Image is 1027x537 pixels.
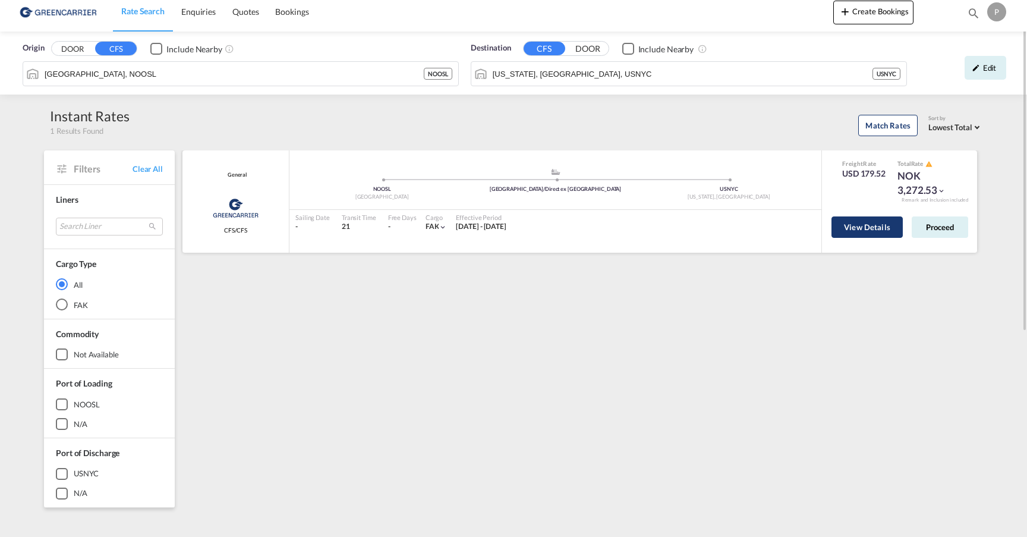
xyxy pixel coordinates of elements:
[924,159,933,168] button: icon-alert
[74,162,133,175] span: Filters
[56,418,163,430] md-checkbox: N/A
[622,42,694,55] md-checkbox: Checkbox No Ink
[56,329,99,339] span: Commodity
[388,213,417,222] div: Free Days
[23,42,44,54] span: Origin
[56,468,163,480] md-checkbox: USNYC
[224,226,247,234] span: CFS/CFS
[897,159,957,169] div: Total Rate
[56,194,78,205] span: Liners
[74,468,99,479] div: USNYC
[842,159,886,168] div: Freight Rate
[181,7,216,17] span: Enquiries
[838,4,852,18] md-icon: icon-plus 400-fg
[225,171,247,179] span: General
[698,44,707,54] md-icon: Unchecked: Ignores neighbouring ports when fetching rates.Checked : Includes neighbouring ports w...
[424,68,452,80] div: NOOSL
[493,65,872,83] input: Search by Port
[166,43,222,55] div: Include Nearby
[74,419,87,429] div: N/A
[471,42,511,54] span: Destination
[858,115,918,136] button: Match Rates
[74,349,119,360] div: not available
[56,488,163,500] md-checkbox: N/A
[439,223,447,231] md-icon: icon-chevron-down
[56,258,96,270] div: Cargo Type
[967,7,980,20] md-icon: icon-magnify
[965,56,1006,80] div: icon-pencilEdit
[987,2,1006,21] div: P
[567,42,609,56] button: DOOR
[275,7,308,17] span: Bookings
[133,164,163,174] span: Clear All
[56,378,112,388] span: Port of Loading
[842,168,886,180] div: USD 179.52
[831,216,903,238] button: View Details
[426,222,439,231] span: FAK
[225,44,234,54] md-icon: Unchecked: Ignores neighbouring ports when fetching rates.Checked : Includes neighbouring ports w...
[471,62,906,86] md-input-container: New York, NY, USNYC
[45,65,424,83] input: Search by Port
[549,169,563,175] md-icon: assets/icons/custom/ship-fill.svg
[928,115,983,123] div: Sort by
[232,7,259,17] span: Quotes
[50,106,130,125] div: Instant Rates
[972,64,980,72] md-icon: icon-pencil
[23,62,458,86] md-input-container: Oslo, NOOSL
[74,488,87,498] div: N/A
[95,42,137,55] button: CFS
[56,448,119,458] span: Port of Discharge
[456,222,506,231] span: [DATE] - [DATE]
[456,213,506,222] div: Effective Period
[925,161,933,168] md-icon: icon-alert
[928,120,983,133] md-select: Select: Lowest Total
[469,186,642,193] div: [GEOGRAPHIC_DATA]/Direct ex [GEOGRAPHIC_DATA]
[56,299,163,310] md-radio-button: FAK
[295,213,330,222] div: Sailing Date
[295,186,469,193] div: NOOSL
[121,6,165,16] span: Rate Search
[342,222,376,232] div: 21
[295,222,330,232] div: -
[912,216,968,238] button: Proceed
[150,42,222,55] md-checkbox: Checkbox No Ink
[524,42,565,55] button: CFS
[928,123,972,132] span: Lowest Total
[893,197,977,203] div: Remark and Inclusion included
[388,222,390,232] div: -
[456,222,506,232] div: 01 Sep 2025 - 30 Sep 2025
[897,169,957,197] div: NOK 3,272.53
[937,187,946,195] md-icon: icon-chevron-down
[426,213,448,222] div: Cargo
[295,193,469,201] div: [GEOGRAPHIC_DATA]
[872,68,900,80] div: USNYC
[642,186,815,193] div: USNYC
[833,1,913,24] button: icon-plus 400-fgCreate Bookings
[342,213,376,222] div: Transit Time
[225,171,247,179] div: Contract / Rate Agreement / Tariff / Spot Pricing Reference Number: General
[638,43,694,55] div: Include Nearby
[74,399,100,410] div: NOOSL
[56,398,163,410] md-checkbox: NOOSL
[967,7,980,24] div: icon-magnify
[642,193,815,201] div: [US_STATE], [GEOGRAPHIC_DATA]
[209,193,262,223] img: Greencarrier Consolidators
[56,278,163,290] md-radio-button: All
[52,42,93,56] button: DOOR
[50,125,103,136] span: 1 Results Found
